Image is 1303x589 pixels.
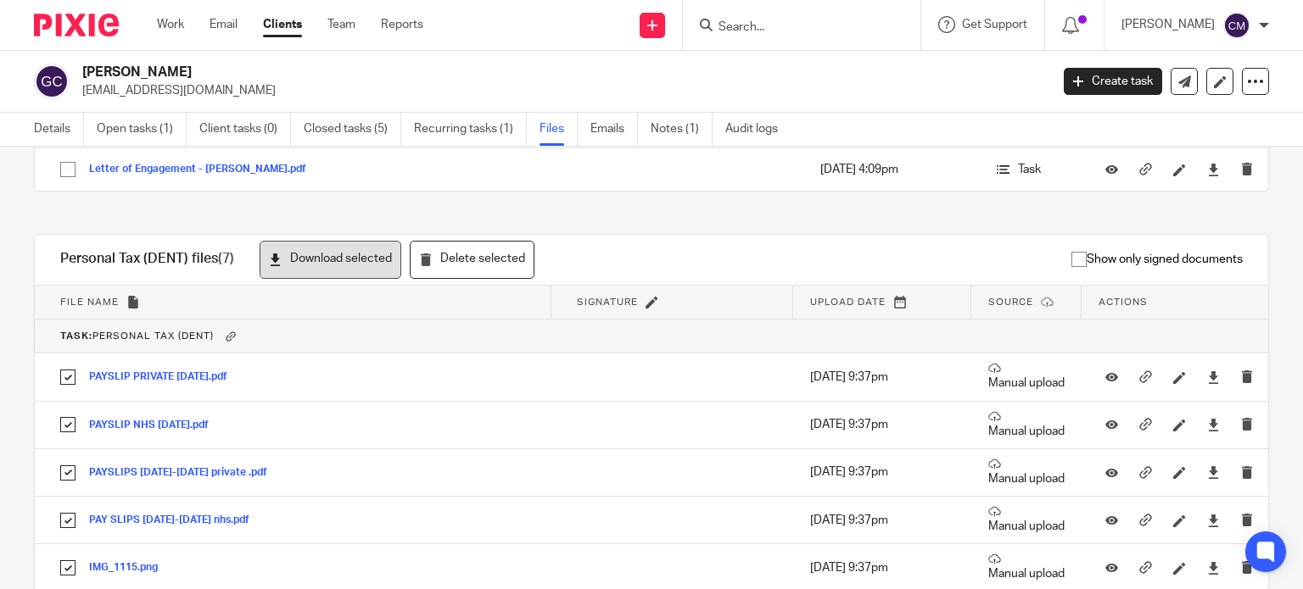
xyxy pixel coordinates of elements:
[60,250,234,268] h1: Personal Tax (DENT) files
[810,559,954,576] p: [DATE] 9:37pm
[725,113,791,146] a: Audit logs
[1071,251,1243,268] span: Show only signed documents
[717,20,870,36] input: Search
[988,553,1065,582] p: Manual upload
[1099,297,1148,307] span: Actions
[260,241,401,279] button: Download selected
[410,241,534,279] button: Delete selected
[810,512,954,529] p: [DATE] 9:37pm
[810,464,954,481] p: [DATE] 9:37pm
[89,420,221,431] button: PAYSLIP NHS [DATE].pdf
[962,19,1027,31] span: Get Support
[810,297,886,307] span: Upload date
[1121,16,1215,33] p: [PERSON_NAME]
[810,369,954,386] p: [DATE] 9:37pm
[97,113,187,146] a: Open tasks (1)
[1223,12,1250,39] img: svg%3E
[82,64,847,81] h2: [PERSON_NAME]
[1207,512,1220,529] a: Download
[1064,68,1162,95] a: Create task
[988,458,1065,487] p: Manual upload
[60,331,214,341] span: Personal Tax (DENT)
[988,362,1065,392] p: Manual upload
[304,113,401,146] a: Closed tasks (5)
[199,113,291,146] a: Client tasks (0)
[60,331,92,341] b: Task:
[988,410,1065,440] p: Manual upload
[52,408,84,441] input: Select
[52,153,84,186] input: Select
[60,297,119,307] span: File name
[52,504,84,536] input: Select
[1207,369,1220,386] a: Download
[52,361,84,393] input: Select
[577,297,638,307] span: Signature
[34,64,70,99] img: svg%3E
[89,371,240,383] button: PAYSLIP PRIVATE [DATE].pdf
[810,416,954,433] p: [DATE] 9:37pm
[997,161,1065,178] p: Task
[381,16,423,33] a: Reports
[988,505,1065,535] p: Manual upload
[89,164,319,175] button: Letter of Engagement - [PERSON_NAME].pdf
[590,113,638,146] a: Emails
[52,552,84,584] input: Select
[89,467,280,479] button: PAYSLIPS [DATE]-[DATE] private .pdf
[651,113,713,146] a: Notes (1)
[218,252,234,265] span: (7)
[820,161,963,178] p: [DATE] 4:09pm
[89,514,262,526] button: PAY SLIPS [DATE]-[DATE] nhs.pdf
[988,297,1033,307] span: Source
[157,16,184,33] a: Work
[263,16,302,33] a: Clients
[82,82,1038,99] p: [EMAIL_ADDRESS][DOMAIN_NAME]
[1207,161,1220,178] a: Download
[1207,416,1220,433] a: Download
[34,113,84,146] a: Details
[210,16,238,33] a: Email
[327,16,355,33] a: Team
[34,14,119,36] img: Pixie
[540,113,578,146] a: Files
[414,113,527,146] a: Recurring tasks (1)
[1207,559,1220,576] a: Download
[1207,464,1220,481] a: Download
[52,457,84,489] input: Select
[89,562,171,574] button: IMG_1115.png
